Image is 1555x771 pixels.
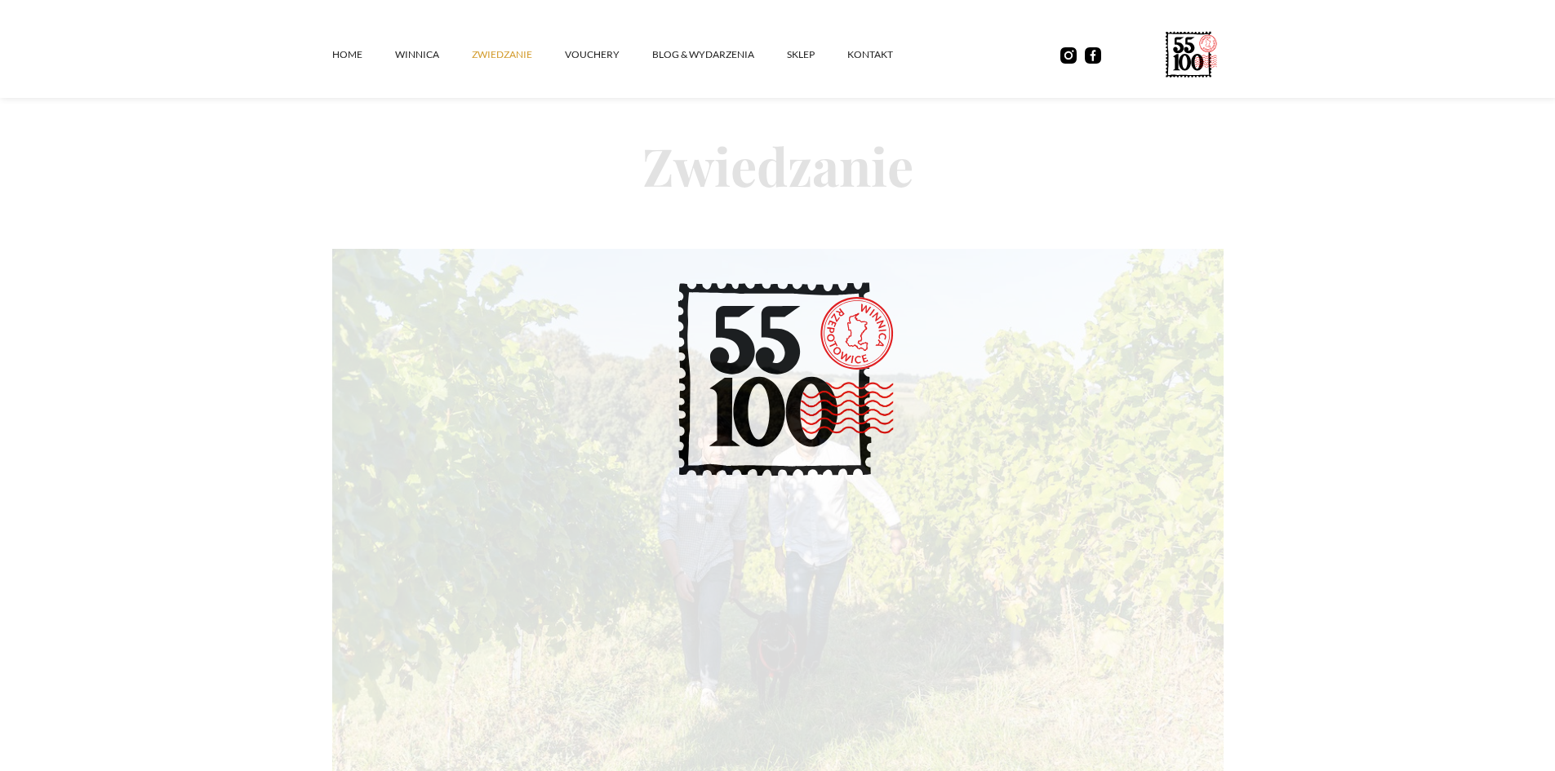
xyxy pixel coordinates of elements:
a: kontakt [847,30,926,79]
a: ZWIEDZANIE [472,30,565,79]
a: winnica [395,30,472,79]
a: Home [332,30,395,79]
a: SKLEP [787,30,847,79]
a: Blog & Wydarzenia [652,30,787,79]
a: vouchery [565,30,652,79]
